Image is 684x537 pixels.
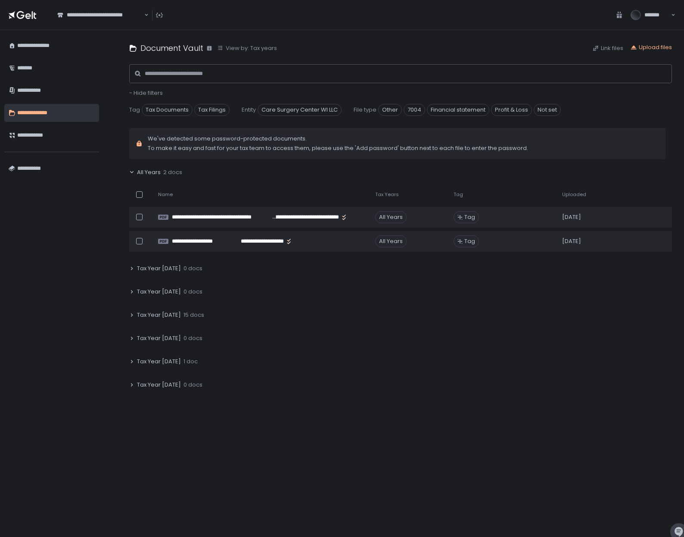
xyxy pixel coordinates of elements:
span: Profit & Loss [491,104,532,116]
span: Tax Year [DATE] [137,358,181,365]
span: Tag [129,106,140,114]
span: Tax Year [DATE] [137,334,181,342]
span: Tax Years [375,191,399,198]
span: Tax Year [DATE] [137,381,181,389]
span: Not set [534,104,561,116]
span: 0 docs [183,381,202,389]
span: 7004 [404,104,425,116]
span: Care Surgery Center WI LLC [258,104,342,116]
span: [DATE] [562,237,581,245]
span: 2 docs [163,169,182,176]
span: Entity [242,106,256,114]
span: Uploaded [562,191,586,198]
button: - Hide filters [129,89,163,97]
button: Upload files [630,44,672,51]
span: Tag [454,191,463,198]
span: Tag [464,237,475,245]
span: Tax Year [DATE] [137,311,181,319]
span: Tax Filings [194,104,230,116]
span: Tax Documents [142,104,193,116]
div: All Years [375,211,407,223]
h1: Document Vault [140,42,203,54]
span: 15 docs [183,311,204,319]
span: To make it easy and fast for your tax team to access them, please use the 'Add password' button n... [148,144,528,152]
span: 0 docs [183,265,202,272]
div: Search for option [52,6,149,24]
span: 0 docs [183,334,202,342]
span: Tax Year [DATE] [137,265,181,272]
span: 1 doc [183,358,198,365]
span: Tag [464,213,475,221]
span: All Years [137,169,161,176]
span: [DATE] [562,213,581,221]
span: We've detected some password-protected documents. [148,135,528,143]
div: All Years [375,235,407,247]
span: Other [378,104,402,116]
span: 0 docs [183,288,202,296]
button: Link files [592,44,623,52]
button: View by: Tax years [217,44,277,52]
span: Tax Year [DATE] [137,288,181,296]
span: File type [354,106,376,114]
span: Financial statement [427,104,489,116]
span: Name [158,191,173,198]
